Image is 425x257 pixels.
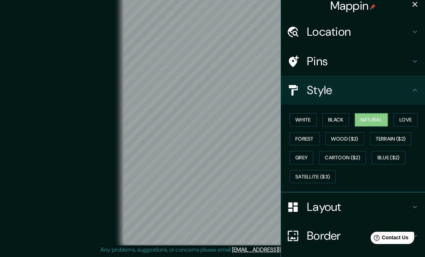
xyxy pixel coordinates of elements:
p: Any problems, suggestions, or concerns please email . [100,245,322,254]
button: Cartoon ($2) [319,151,366,164]
button: Satellite ($3) [290,170,336,183]
div: Style [281,76,425,105]
button: Forest [290,132,319,146]
div: Border [281,221,425,250]
button: Wood ($2) [325,132,364,146]
a: [EMAIL_ADDRESS][DOMAIN_NAME] [232,246,321,253]
h4: Border [307,229,411,243]
h4: Pins [307,54,411,68]
button: White [290,113,317,127]
button: Terrain ($2) [370,132,412,146]
div: Layout [281,192,425,221]
button: Blue ($2) [372,151,406,164]
h4: Style [307,83,411,97]
button: Grey [290,151,313,164]
button: Black [322,113,349,127]
h4: Layout [307,200,411,214]
div: Pins [281,47,425,76]
div: Location [281,17,425,46]
h4: Location [307,25,411,39]
iframe: Help widget launcher [361,229,417,249]
button: Natural [355,113,388,127]
img: pin-icon.png [370,4,376,10]
button: Love [394,113,417,127]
